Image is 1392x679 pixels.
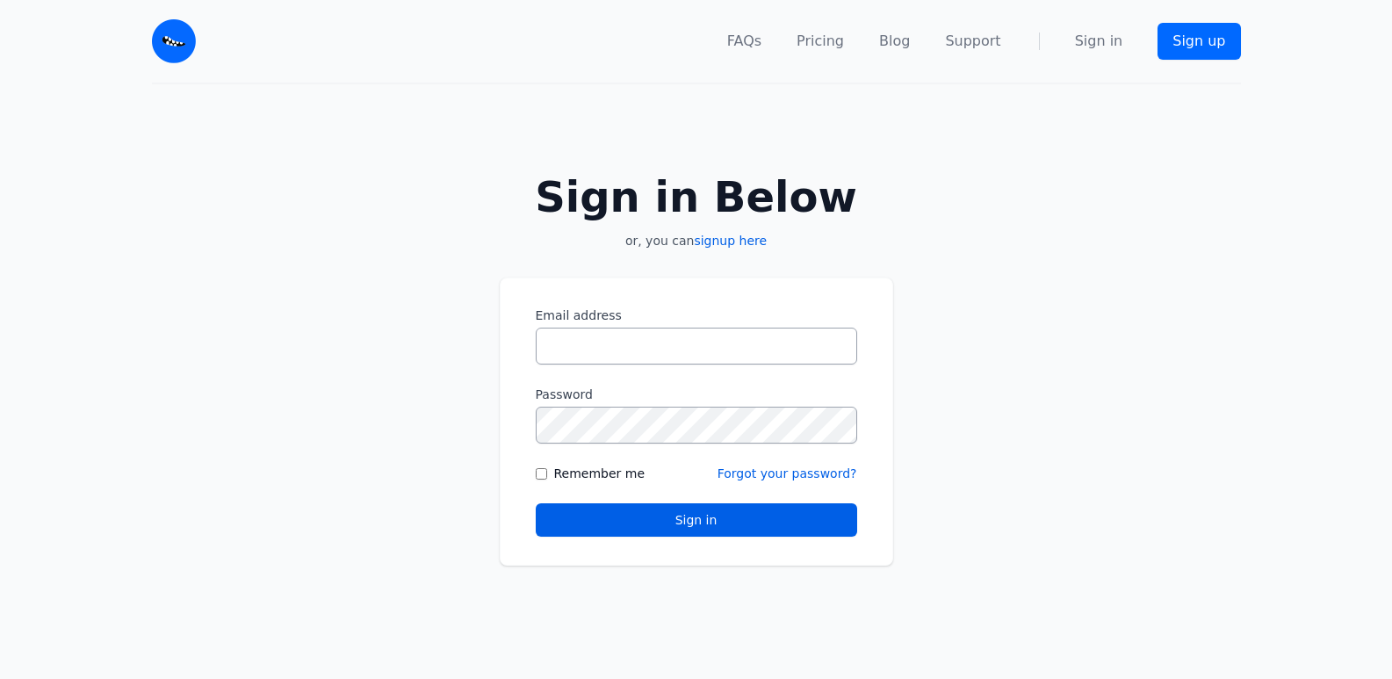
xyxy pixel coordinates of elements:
[694,234,767,248] a: signup here
[500,176,893,218] h2: Sign in Below
[718,466,857,480] a: Forgot your password?
[536,386,857,403] label: Password
[554,465,646,482] label: Remember me
[945,31,1000,52] a: Support
[152,19,196,63] img: Email Monster
[1075,31,1123,52] a: Sign in
[797,31,844,52] a: Pricing
[500,232,893,249] p: or, you can
[536,307,857,324] label: Email address
[1158,23,1240,60] a: Sign up
[879,31,910,52] a: Blog
[727,31,761,52] a: FAQs
[536,503,857,537] button: Sign in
